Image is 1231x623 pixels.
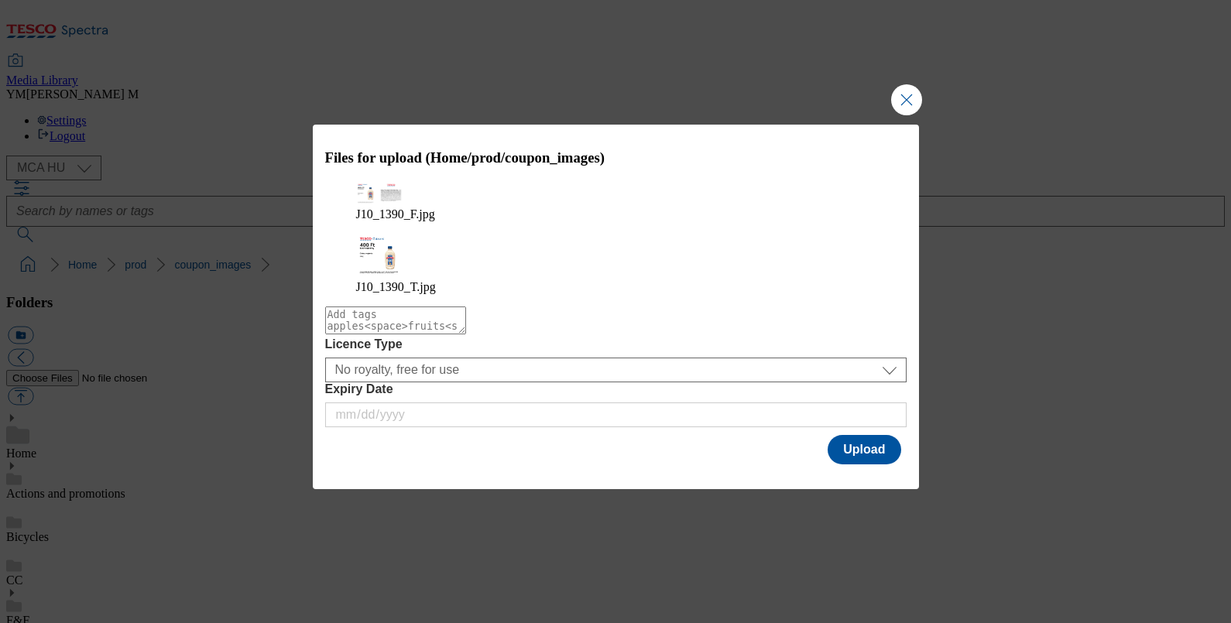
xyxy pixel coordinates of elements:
img: preview [356,234,403,276]
label: Expiry Date [325,382,907,396]
button: Upload [828,435,900,464]
img: preview [356,181,403,204]
button: Close Modal [891,84,922,115]
figcaption: J10_1390_T.jpg [356,280,876,294]
label: Licence Type [325,337,907,351]
figcaption: J10_1390_F.jpg [356,207,876,221]
div: Modal [313,125,919,488]
h3: Files for upload (Home/prod/coupon_images) [325,149,907,166]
